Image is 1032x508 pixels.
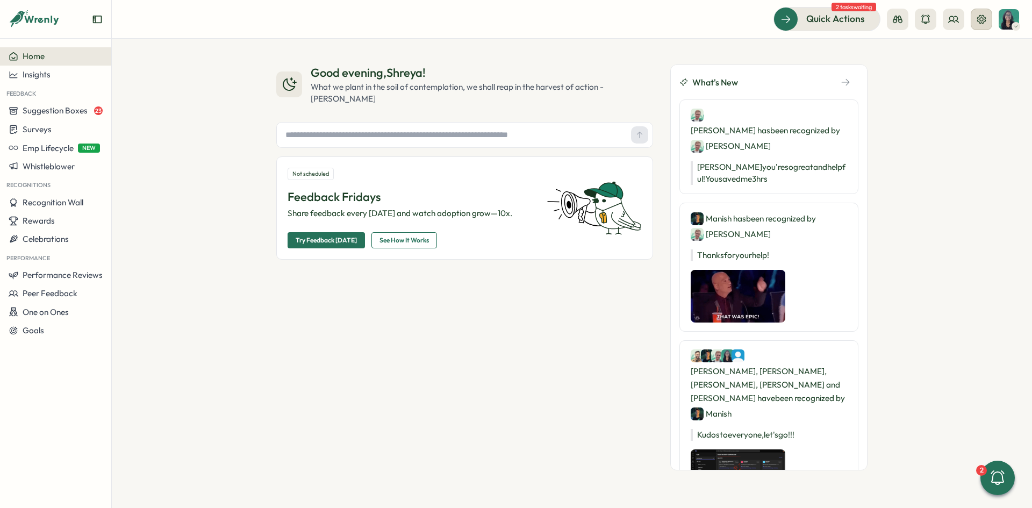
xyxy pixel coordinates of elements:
span: Celebrations [23,234,69,244]
span: NEW [78,144,100,153]
div: [PERSON_NAME] has been recognized by [691,109,847,153]
span: Try Feedback [DATE] [296,233,357,248]
p: [PERSON_NAME] you're so great and helpful! You saved me 3 hrs [691,161,847,185]
img: Matt Brooks [691,228,704,241]
button: See How It Works [371,232,437,248]
div: 2 [976,465,987,476]
span: Surveys [23,124,52,134]
div: Good evening , Shreya ! [311,65,653,81]
img: Manish Panwar [701,349,714,362]
img: Matt Brooks [691,140,704,153]
p: Share feedback every [DATE] and watch adoption grow—10x. [288,208,534,219]
span: 2 tasks waiting [832,3,876,11]
img: Ali Khan [691,349,704,362]
img: Recognition Image [691,270,785,323]
img: Matt Brooks [711,349,724,362]
span: One on Ones [23,307,69,317]
button: Try Feedback [DATE] [288,232,365,248]
div: Not scheduled [288,168,334,180]
img: Manish Panwar [691,407,704,420]
span: Recognition Wall [23,197,83,208]
span: 23 [94,106,103,115]
div: [PERSON_NAME] [691,227,771,241]
span: What's New [692,76,738,89]
img: Shreya [999,9,1019,30]
button: Quick Actions [773,7,880,31]
img: Manish Panwar [691,212,704,225]
span: Home [23,51,45,61]
span: See How It Works [379,233,429,248]
button: 2 [980,461,1015,495]
span: Insights [23,69,51,80]
img: Shreya [721,349,734,362]
p: Kudos to everyone, let's go!!! [691,429,847,441]
div: Manish has been recognized by [691,212,847,241]
span: Quick Actions [806,12,865,26]
span: Rewards [23,216,55,226]
p: Feedback Fridays [288,189,534,205]
div: What we plant in the soil of contemplation, we shall reap in the harvest of action - [PERSON_NAME] [311,81,653,105]
button: Expand sidebar [92,14,103,25]
span: Emp Lifecycle [23,143,74,153]
span: Performance Reviews [23,270,103,280]
div: [PERSON_NAME], [PERSON_NAME], [PERSON_NAME], [PERSON_NAME] and [PERSON_NAME] have been recognized by [691,349,847,420]
img: Matt Brooks [691,109,704,121]
p: Thanks for your help! [691,249,847,261]
div: [PERSON_NAME] [691,139,771,153]
span: Suggestion Boxes [23,105,88,116]
img: Wrenly AI [732,349,744,362]
span: Goals [23,325,44,335]
div: Manish [691,407,732,420]
span: Whistleblower [23,161,75,171]
span: Peer Feedback [23,288,77,298]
